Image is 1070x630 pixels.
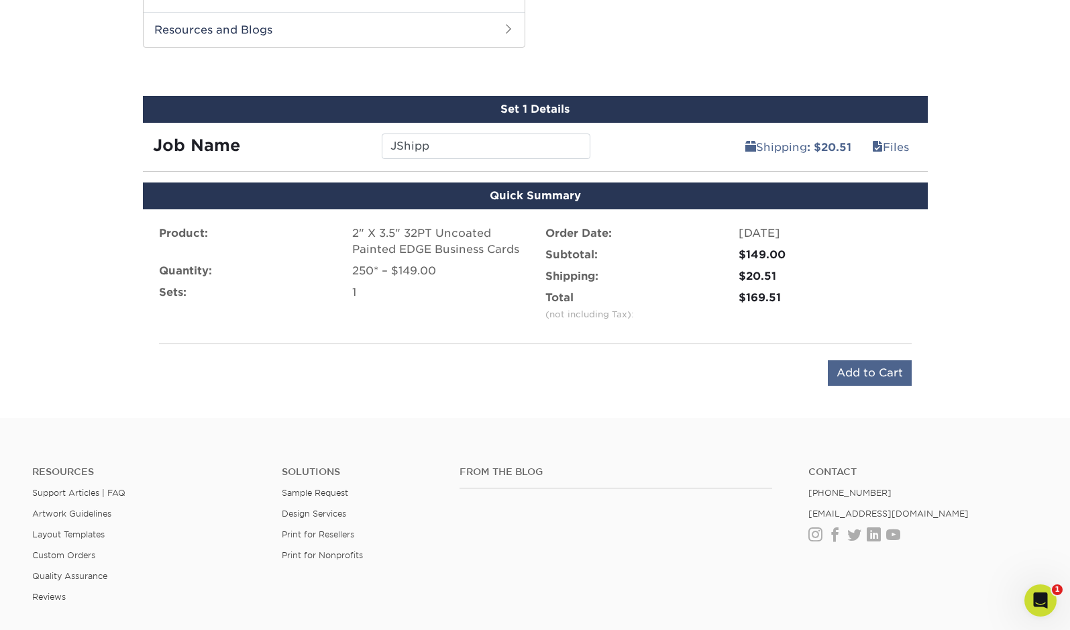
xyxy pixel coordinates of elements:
[828,360,912,386] input: Add to Cart
[737,134,860,160] a: Shipping: $20.51
[807,141,851,154] b: : $20.51
[32,550,95,560] a: Custom Orders
[545,268,598,284] label: Shipping:
[144,12,525,47] h2: Resources and Blogs
[352,263,525,279] div: 250* – $149.00
[159,284,186,301] label: Sets:
[545,247,598,263] label: Subtotal:
[808,466,1038,478] a: Contact
[159,263,212,279] label: Quantity:
[1024,584,1057,617] iframe: Intercom live chat
[159,225,208,242] label: Product:
[352,284,525,301] div: 1
[282,466,439,478] h4: Solutions
[739,225,912,242] div: [DATE]
[153,136,240,155] strong: Job Name
[863,134,918,160] a: Files
[282,488,348,498] a: Sample Request
[739,268,912,284] div: $20.51
[282,529,354,539] a: Print for Resellers
[745,141,756,154] span: shipping
[32,571,107,581] a: Quality Assurance
[545,309,634,319] small: (not including Tax):
[545,225,612,242] label: Order Date:
[282,550,363,560] a: Print for Nonprofits
[739,247,912,263] div: $149.00
[872,141,883,154] span: files
[143,182,928,209] div: Quick Summary
[32,488,125,498] a: Support Articles | FAQ
[808,509,969,519] a: [EMAIL_ADDRESS][DOMAIN_NAME]
[739,290,912,306] div: $169.51
[32,529,105,539] a: Layout Templates
[460,466,772,478] h4: From the Blog
[282,509,346,519] a: Design Services
[32,466,262,478] h4: Resources
[143,96,928,123] div: Set 1 Details
[808,488,892,498] a: [PHONE_NUMBER]
[1052,584,1063,595] span: 1
[32,509,111,519] a: Artwork Guidelines
[352,225,525,258] div: 2" X 3.5" 32PT Uncoated Painted EDGE Business Cards
[545,290,634,322] label: Total
[382,134,590,159] input: Enter a job name
[3,589,114,625] iframe: Google Customer Reviews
